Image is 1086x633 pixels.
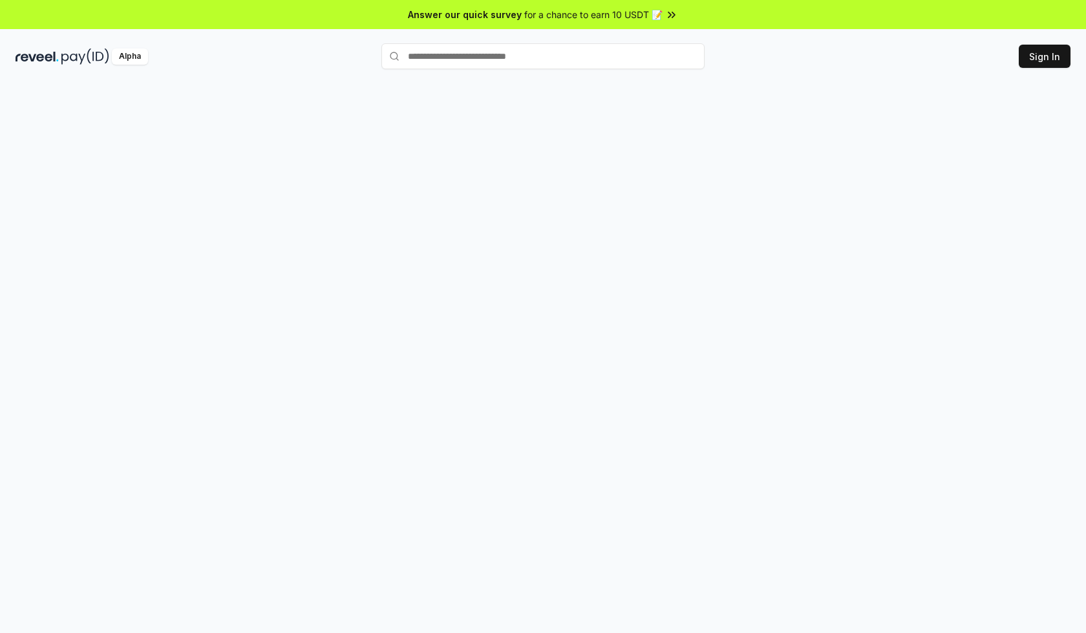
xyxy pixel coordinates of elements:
[1019,45,1070,68] button: Sign In
[16,48,59,65] img: reveel_dark
[408,8,522,21] span: Answer our quick survey
[61,48,109,65] img: pay_id
[112,48,148,65] div: Alpha
[524,8,663,21] span: for a chance to earn 10 USDT 📝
